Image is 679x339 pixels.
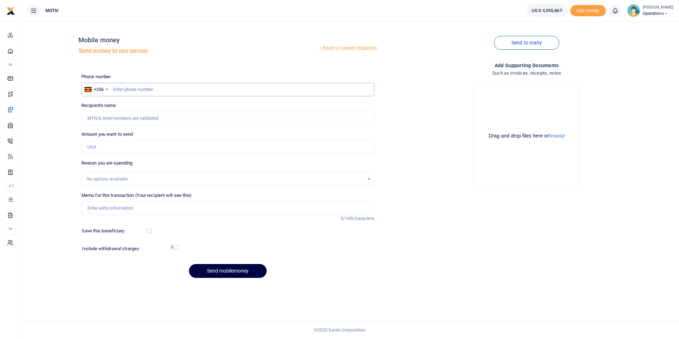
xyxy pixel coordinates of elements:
[549,133,565,138] button: browse
[532,7,562,14] span: UGX 4,955,867
[643,5,673,11] small: [PERSON_NAME]
[570,5,606,17] span: Add money
[526,4,567,17] a: UGX 4,955,867
[82,83,110,96] div: Uganda: +256
[6,7,15,15] img: logo-small
[352,216,374,221] span: characters
[189,264,267,278] button: Send mobilemoney
[6,59,15,70] li: M
[82,246,176,252] h6: Include withdrawal charges
[81,112,375,125] input: MTN & Airtel numbers are validated
[627,4,673,17] a: profile-user [PERSON_NAME] Operations
[81,140,375,154] input: UGX
[570,7,606,13] a: Add money
[494,36,559,50] a: Send to many
[341,216,353,221] span: 0/140
[43,7,62,14] span: MOTIV
[380,69,673,77] h4: Such as invoices, receipts, notes
[6,8,15,13] a: logo-small logo-large logo-large
[81,102,116,109] label: Recipient's name
[78,36,317,44] h4: Mobile money
[473,83,580,189] div: File Uploader
[81,201,375,215] input: Enter extra information
[6,223,15,235] li: M
[477,133,577,139] div: Drag and drop files here or
[627,4,640,17] img: profile-user
[78,48,317,55] h5: Send money to one person
[380,61,673,69] h4: Add supporting Documents
[570,5,606,17] li: Toup your wallet
[94,86,104,93] div: +256
[317,42,377,55] a: Back to saved recipients
[81,83,375,96] input: Enter phone number
[81,160,132,167] label: Reason you are spending
[643,10,673,17] span: Operations
[81,73,111,80] label: Phone number
[523,4,570,17] li: Wallet ballance
[6,180,15,192] li: Ac
[82,227,124,235] label: Save this beneficiary
[87,176,364,183] div: No options available.
[81,131,133,138] label: Amount you want to send
[81,192,192,199] label: Memo for this transaction (Your recipient will see this)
